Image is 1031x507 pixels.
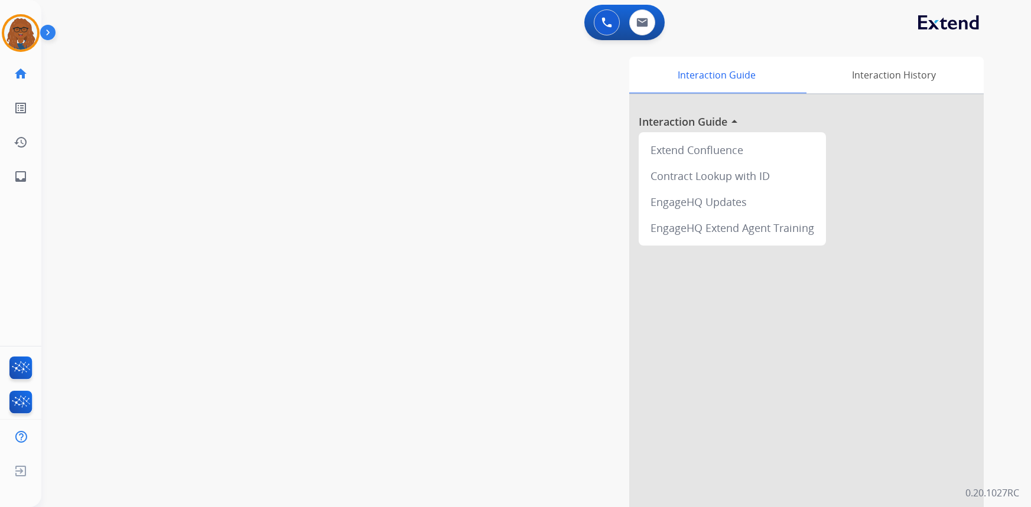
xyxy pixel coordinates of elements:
[629,57,804,93] div: Interaction Guide
[14,67,28,81] mat-icon: home
[14,169,28,184] mat-icon: inbox
[643,163,821,189] div: Contract Lookup with ID
[965,486,1019,500] p: 0.20.1027RC
[14,101,28,115] mat-icon: list_alt
[4,17,37,50] img: avatar
[804,57,984,93] div: Interaction History
[643,137,821,163] div: Extend Confluence
[643,215,821,241] div: EngageHQ Extend Agent Training
[643,189,821,215] div: EngageHQ Updates
[14,135,28,149] mat-icon: history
